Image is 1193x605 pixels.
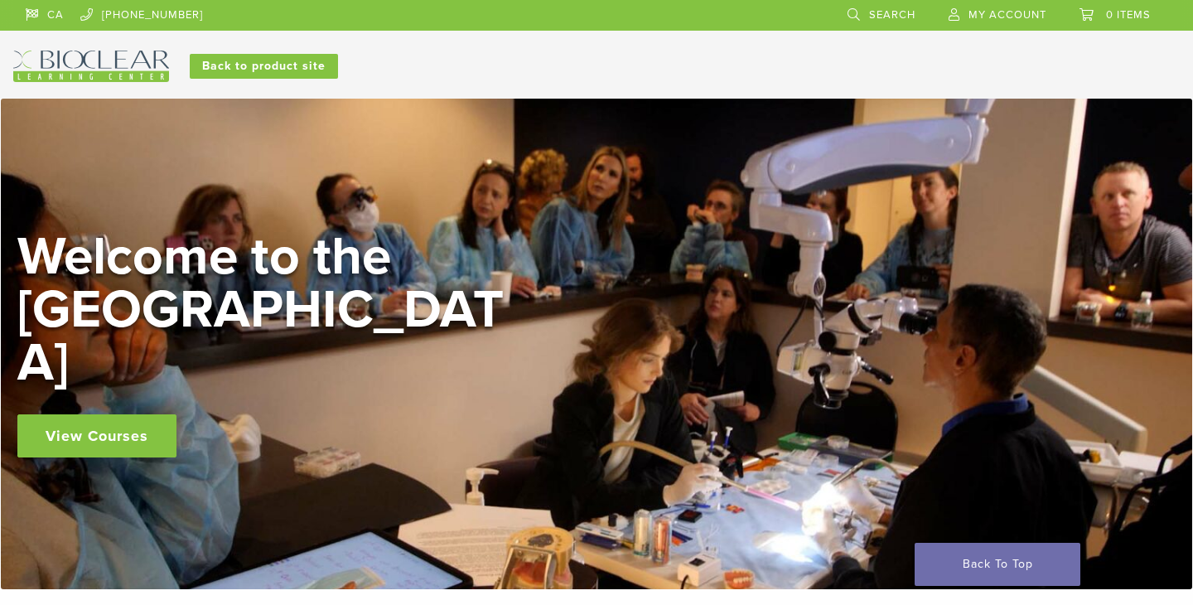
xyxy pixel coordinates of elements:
a: Back to product site [190,54,338,79]
span: 0 items [1106,8,1151,22]
img: Bioclear [13,51,169,82]
span: My Account [968,8,1046,22]
h2: Welcome to the [GEOGRAPHIC_DATA] [17,230,514,390]
a: View Courses [17,414,176,457]
a: Back To Top [915,543,1080,586]
span: Search [869,8,915,22]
